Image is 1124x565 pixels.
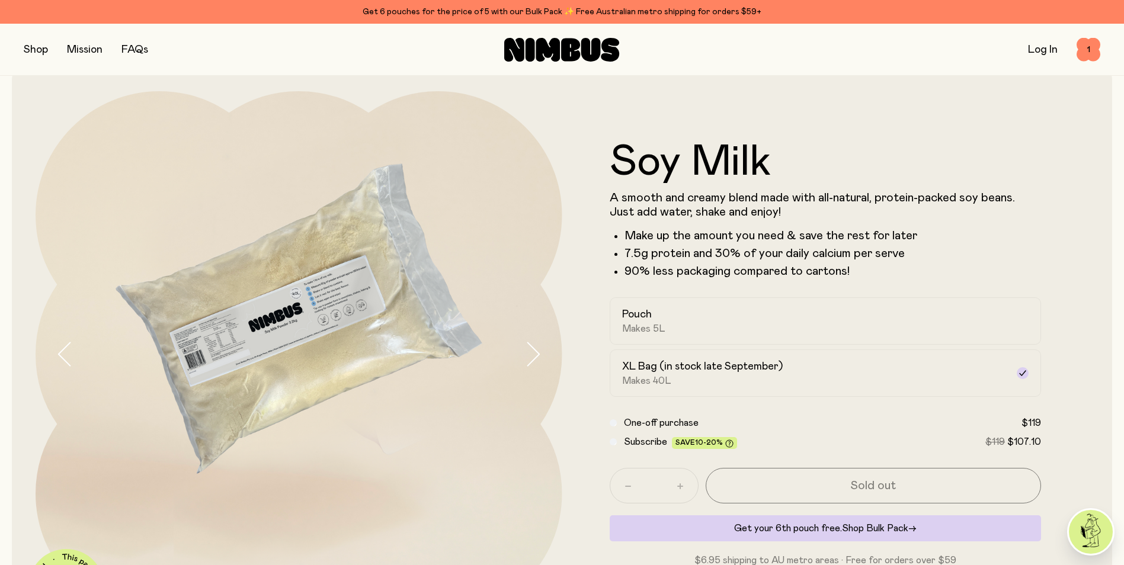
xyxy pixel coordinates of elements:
span: 10-20% [695,439,723,446]
span: $107.10 [1007,437,1041,447]
a: FAQs [121,44,148,55]
button: 1 [1077,38,1100,62]
div: Get your 6th pouch free. [610,515,1042,541]
img: agent [1069,510,1113,554]
span: Sold out [850,477,896,494]
a: Log In [1028,44,1058,55]
span: Makes 40L [622,375,671,387]
span: One-off purchase [624,418,699,428]
p: A smooth and creamy blend made with all-natural, protein-packed soy beans. Just add water, shake ... [610,191,1042,219]
a: Shop Bulk Pack→ [842,524,917,533]
span: $119 [1021,418,1041,428]
a: Mission [67,44,103,55]
span: Makes 5L [622,323,665,335]
span: Subscribe [624,437,667,447]
div: Get 6 pouches for the price of 5 with our Bulk Pack ✨ Free Australian metro shipping for orders $59+ [24,5,1100,19]
h2: Pouch [622,307,652,322]
li: 7.5g protein and 30% of your daily calcium per serve [625,246,1042,261]
li: Make up the amount you need & save the rest for later [625,229,1042,243]
span: Shop Bulk Pack [842,524,908,533]
span: $119 [985,437,1005,447]
span: Save [675,439,734,448]
h2: XL Bag (in stock late September) [622,359,783,374]
p: 90% less packaging compared to cartons! [625,264,1042,278]
h1: Soy Milk [610,141,1042,184]
button: Sold out [706,468,1042,503]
